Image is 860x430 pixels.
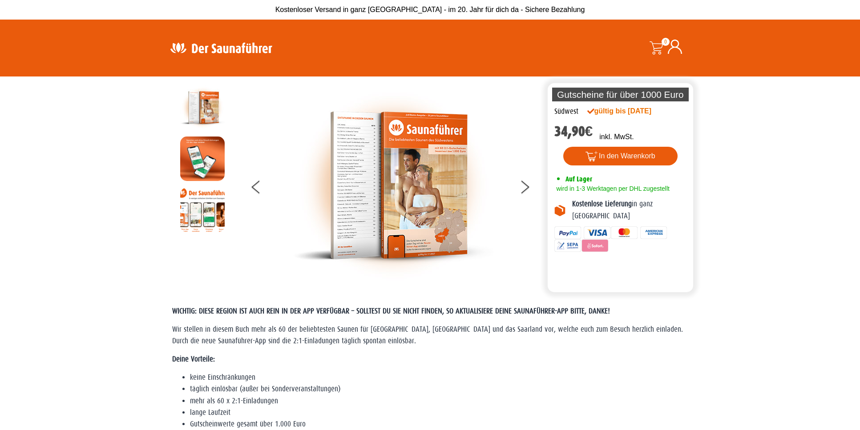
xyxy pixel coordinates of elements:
[190,372,688,383] li: keine Einschränkungen
[585,123,593,140] span: €
[572,200,632,208] b: Kostenlose Lieferung
[190,407,688,418] li: lange Laufzeit
[599,132,634,142] p: inkl. MwSt.
[552,88,689,101] p: Gutscheine für über 1000 Euro
[554,123,593,140] bdi: 34,90
[275,6,585,13] span: Kostenloser Versand in ganz [GEOGRAPHIC_DATA] - im 20. Jahr für dich da - Sichere Bezahlung
[180,137,225,181] img: MOCKUP-iPhone_regional
[563,147,678,165] button: In den Warenkorb
[190,418,688,430] li: Gutscheinwerte gesamt über 1.000 Euro
[293,85,493,285] img: der-saunafuehrer-2025-suedwest
[180,85,225,130] img: der-saunafuehrer-2025-suedwest
[172,307,610,315] span: WICHTIG: DIESE REGION IST AUCH REIN IN DER APP VERFÜGBAR – SOLLTEST DU SIE NICHT FINDEN, SO AKTUA...
[572,198,687,222] p: in ganz [GEOGRAPHIC_DATA]
[565,175,592,183] span: Auf Lager
[172,325,683,345] span: Wir stellen in diesem Buch mehr als 60 der beliebtesten Saunen für [GEOGRAPHIC_DATA], [GEOGRAPHIC...
[554,106,578,117] div: Südwest
[587,106,671,117] div: gültig bis [DATE]
[554,185,670,192] span: wird in 1-3 Werktagen per DHL zugestellt
[172,355,215,363] strong: Deine Vorteile:
[662,38,670,46] span: 0
[190,383,688,395] li: täglich einlösbar (außer bei Sonderveranstaltungen)
[180,188,225,232] img: Anleitung7tn
[190,395,688,407] li: mehr als 60 x 2:1-Einladungen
